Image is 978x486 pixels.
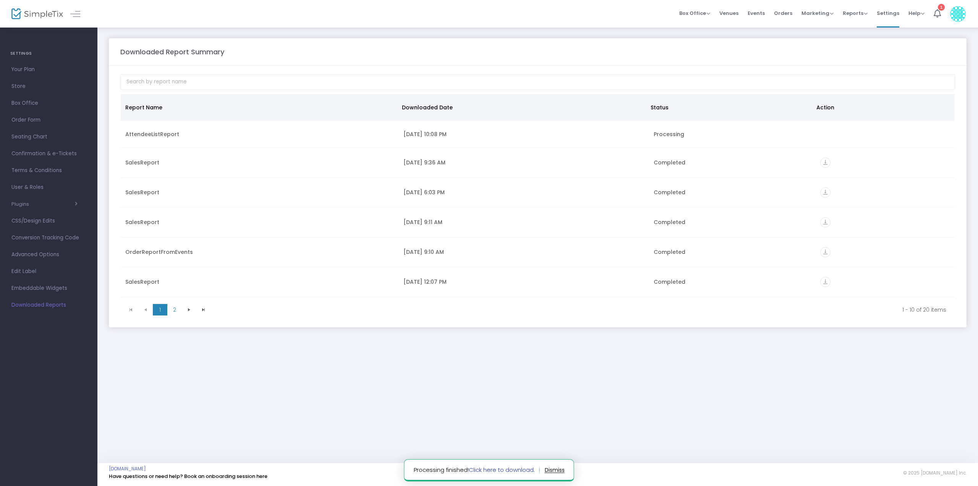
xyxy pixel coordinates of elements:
[11,149,86,159] span: Confirmation & e-Tickets
[812,94,950,121] th: Action
[11,98,86,108] span: Box Office
[654,278,811,286] div: Completed
[654,130,811,138] div: Processing
[403,130,644,138] div: 8/22/2025 10:08 PM
[201,307,207,313] span: Go to the last page
[820,249,831,257] a: vertical_align_bottom
[908,10,925,17] span: Help
[397,94,646,121] th: Downloaded Date
[196,304,211,315] span: Go to the last page
[802,10,834,17] span: Marketing
[11,182,86,192] span: User & Roles
[120,47,224,57] m-panel-title: Downloaded Report Summary
[654,248,811,256] div: Completed
[120,74,955,90] input: Search by report name
[719,3,738,23] span: Venues
[121,94,955,301] div: Data table
[11,267,86,276] span: Edit Label
[403,189,644,196] div: 7/2/2025 6:03 PM
[820,219,831,227] a: vertical_align_bottom
[820,158,831,168] i: vertical_align_bottom
[414,466,540,475] span: Processing finished!
[654,218,811,226] div: Completed
[186,307,192,313] span: Go to the next page
[182,304,196,315] span: Go to the next page
[125,218,394,226] div: SalesReport
[820,247,831,257] i: vertical_align_bottom
[654,189,811,196] div: Completed
[820,277,950,287] div: https://go.SimpleTix.com/wd7gv
[679,10,710,17] span: Box Office
[843,10,868,17] span: Reports
[820,247,950,257] div: https://go.SimpleTix.com/06mra
[820,158,950,168] div: https://go.SimpleTix.com/jvfuw
[903,470,967,476] span: © 2025 [DOMAIN_NAME] Inc.
[153,304,167,315] span: Page 1
[125,189,394,196] div: SalesReport
[11,132,86,142] span: Seating Chart
[11,233,86,243] span: Conversion Tracking Code
[820,217,950,228] div: https://go.SimpleTix.com/i9hqo
[820,190,831,197] a: vertical_align_bottom
[11,201,78,207] button: Plugins
[11,300,86,310] span: Downloaded Reports
[167,304,182,315] span: Page 2
[11,250,86,260] span: Advanced Options
[403,218,644,226] div: 6/30/2025 9:11 AM
[125,159,394,166] div: SalesReport
[654,159,811,166] div: Completed
[11,81,86,91] span: Store
[820,160,831,167] a: vertical_align_bottom
[820,187,950,198] div: https://go.SimpleTix.com/v4n8a
[820,279,831,287] a: vertical_align_bottom
[11,216,86,226] span: CSS/Design Edits
[403,278,644,286] div: 6/25/2025 12:07 PM
[820,277,831,287] i: vertical_align_bottom
[109,466,146,472] a: [DOMAIN_NAME]
[125,248,394,256] div: OrderReportFromEvents
[646,94,812,121] th: Status
[10,46,87,61] h4: SETTINGS
[820,217,831,228] i: vertical_align_bottom
[403,159,644,166] div: 7/3/2025 9:36 AM
[403,248,644,256] div: 6/30/2025 9:10 AM
[820,187,831,198] i: vertical_align_bottom
[545,464,565,476] button: dismiss
[11,115,86,125] span: Order Form
[11,283,86,293] span: Embeddable Widgets
[11,166,86,176] span: Terms & Conditions
[216,306,946,314] kendo-pager-info: 1 - 10 of 20 items
[774,3,792,23] span: Orders
[125,278,394,286] div: SalesReport
[938,4,945,11] div: 1
[11,65,86,75] span: Your Plan
[469,466,535,474] a: Click here to download.
[125,130,394,138] div: AttendeeListReport
[109,473,267,480] a: Have questions or need help? Book an onboarding session here
[748,3,765,23] span: Events
[877,3,899,23] span: Settings
[121,94,397,121] th: Report Name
